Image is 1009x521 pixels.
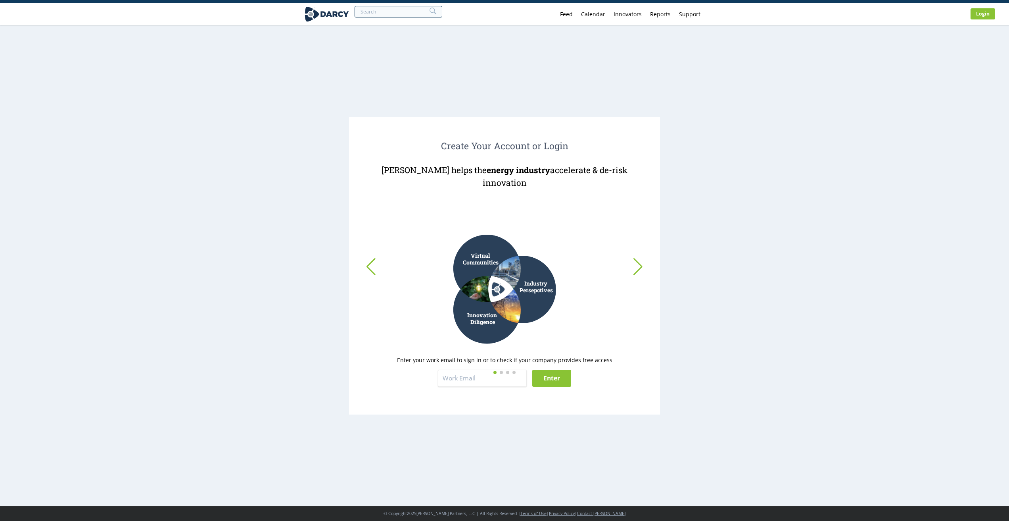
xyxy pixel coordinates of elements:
[487,164,550,176] strong: energy industry
[532,370,571,387] button: Enter
[500,371,503,374] span: Go to slide 2
[646,3,675,25] a: Reports
[512,371,516,374] span: Go to slide 4
[520,511,547,516] a: Terms of Use
[438,370,527,387] input: Work Email
[614,12,642,17] div: Innovators
[520,286,553,294] tspan: Persepctives
[675,3,704,25] a: Support
[556,3,577,25] a: Feed
[355,6,442,17] input: Search
[577,511,625,516] a: Contact [PERSON_NAME]
[633,258,643,276] div: Next slide
[471,252,490,259] tspan: Virtual
[577,3,609,25] a: Calendar
[549,511,575,516] a: Privacy Policy
[506,371,509,374] span: Go to slide 3
[524,280,547,287] tspan: Industry
[470,318,495,326] tspan: Diligence
[360,164,649,200] h2: [PERSON_NAME] helps the accelerate & de-risk innovation
[360,356,649,370] p: Enter your work email to sign in or to check if your company provides free access
[493,371,497,374] span: Go to slide 1
[441,139,568,164] h2: Create Your Account or Login
[366,258,376,276] div: Previous slide
[467,311,497,319] tspan: Innovation
[262,511,747,517] p: © Copyright 2025 [PERSON_NAME] Partners, LLC | All Rights Reserved | | |
[463,259,499,266] tspan: Communities
[609,3,646,25] a: Innovators
[971,8,995,19] a: Login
